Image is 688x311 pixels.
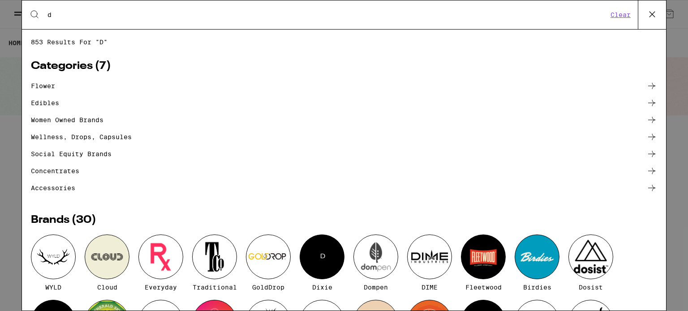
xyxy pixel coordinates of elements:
span: Everyday [145,284,177,291]
a: edibles [31,98,657,108]
a: Women owned brands [31,115,657,125]
span: 853 results for "d" [31,38,657,46]
a: concentrates [31,166,657,176]
a: Social equity brands [31,149,657,159]
div: D [300,234,344,279]
span: Hi. Need any help? [5,6,64,13]
span: Dompen [364,284,388,291]
a: flower [31,81,657,91]
span: GoldDrop [252,284,284,291]
span: WYLD [45,284,61,291]
span: Birdies [523,284,551,291]
span: DIME [421,284,438,291]
a: Wellness, drops, capsules [31,132,657,142]
span: Fleetwood [465,284,502,291]
button: Clear [608,11,633,19]
span: Dixie [312,284,332,291]
input: Search for products & categories [47,11,608,19]
h2: Brands ( 30 ) [31,215,657,226]
span: Dosist [579,284,603,291]
span: Traditional [193,284,237,291]
a: accessories [31,183,657,193]
h2: Categories ( 7 ) [31,61,657,72]
span: Cloud [97,284,117,291]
